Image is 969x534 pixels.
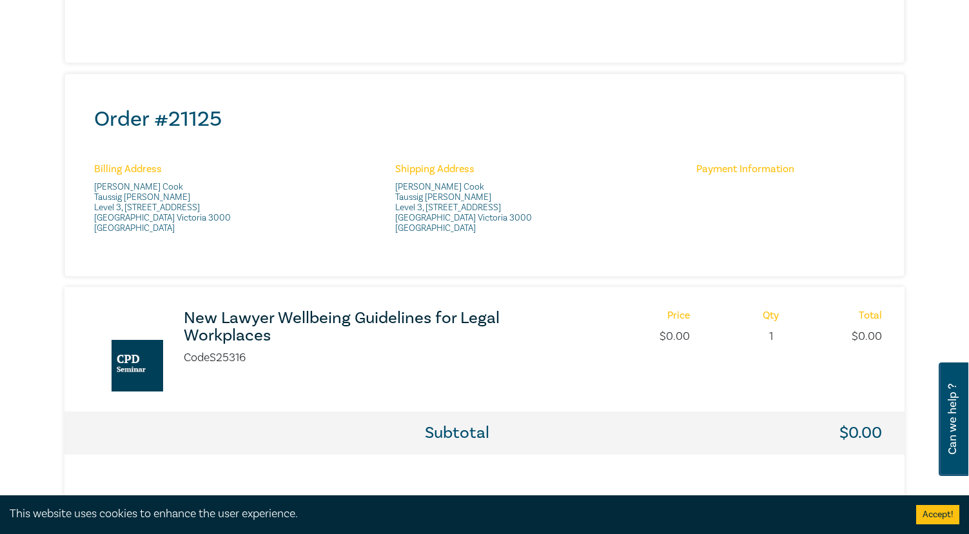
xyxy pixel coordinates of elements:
[852,310,882,322] h6: Total
[94,203,279,233] span: Level 3, [STREET_ADDRESS] [GEOGRAPHIC_DATA] Victoria 3000 [GEOGRAPHIC_DATA]
[839,424,882,442] h3: $ 0.00
[112,340,163,391] img: New Lawyer Wellbeing Guidelines for Legal Workplaces
[395,192,580,203] span: Taussig [PERSON_NAME]
[184,350,246,366] li: Code S25316
[94,182,279,192] span: [PERSON_NAME] Cook
[660,310,690,322] h6: Price
[395,203,580,233] span: Level 3, [STREET_ADDRESS] [GEOGRAPHIC_DATA] Victoria 3000 [GEOGRAPHIC_DATA]
[10,506,897,522] div: This website uses cookies to enhance the user experience.
[763,310,779,322] h6: Qty
[696,163,881,175] h6: Payment Information
[94,163,279,175] h6: Billing Address
[916,505,959,524] button: Accept cookies
[425,424,489,442] h3: Subtotal
[852,328,882,345] p: $ 0.00
[660,328,690,345] p: $ 0.00
[763,328,779,345] p: 1
[946,370,959,468] span: Can we help ?
[395,163,580,175] h6: Shipping Address
[94,192,279,203] span: Taussig [PERSON_NAME]
[184,310,525,344] a: New Lawyer Wellbeing Guidelines for Legal Workplaces
[395,182,580,192] span: [PERSON_NAME] Cook
[94,106,881,132] h2: Order # 21125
